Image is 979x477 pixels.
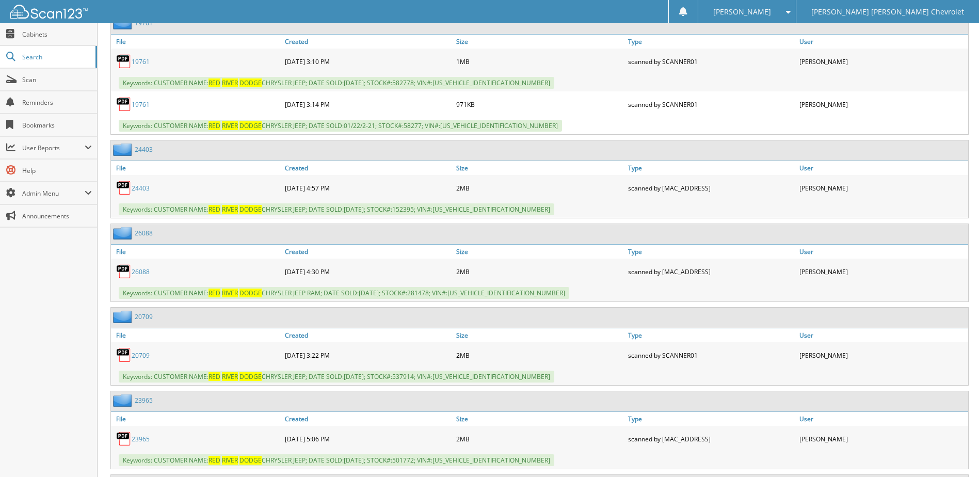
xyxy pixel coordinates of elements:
a: 19761 [132,100,150,109]
span: Scan [22,75,92,84]
a: 26088 [132,267,150,276]
span: Keywords: CUSTOMER NAME: CHRYSLER JEEP; DATE SOLD:[DATE]; STOCK#:582778; VIN#:[US_VEHICLE_IDENTIF... [119,77,554,89]
span: Keywords: CUSTOMER NAME: CHRYSLER JEEP RAM; DATE SOLD:[DATE]; STOCK#:281478; VIN#:[US_VEHICLE_IDE... [119,287,569,299]
div: [DATE] 4:57 PM [282,178,454,198]
span: RED [208,456,220,465]
a: User [797,161,968,175]
div: scanned by [MAC_ADDRESS] [625,178,797,198]
a: File [111,35,282,49]
span: DODGE [239,372,262,381]
div: [DATE] 3:14 PM [282,94,454,115]
span: Admin Menu [22,189,85,198]
div: [PERSON_NAME] [797,94,968,115]
div: [DATE] 4:30 PM [282,261,454,282]
span: RIVER [222,78,238,87]
span: Keywords: CUSTOMER NAME: CHRYSLER JEEP; DATE SOLD:[DATE]; STOCK#:501772; VIN#:[US_VEHICLE_IDENTIF... [119,454,554,466]
span: DODGE [239,456,262,465]
span: DODGE [239,289,262,297]
div: 2MB [454,178,625,198]
div: scanned by [MAC_ADDRESS] [625,428,797,449]
img: folder2.png [113,143,135,156]
div: 2MB [454,345,625,365]
img: folder2.png [113,394,135,407]
span: RED [208,372,220,381]
span: DODGE [239,205,262,214]
div: [DATE] 5:06 PM [282,428,454,449]
img: folder2.png [113,227,135,240]
div: [DATE] 3:22 PM [282,345,454,365]
span: DODGE [239,121,262,130]
span: User Reports [22,144,85,152]
span: Keywords: CUSTOMER NAME: CHRYSLER JEEP; DATE SOLD:[DATE]; STOCK#:537914; VIN#:[US_VEHICLE_IDENTIF... [119,371,554,383]
span: [PERSON_NAME] [713,9,771,15]
img: PDF.png [116,97,132,112]
div: [PERSON_NAME] [797,51,968,72]
a: Size [454,412,625,426]
a: Size [454,35,625,49]
div: scanned by SCANNER01 [625,51,797,72]
a: 19761 [132,57,150,66]
span: RED [208,121,220,130]
iframe: Chat Widget [927,427,979,477]
a: Size [454,328,625,342]
span: RED [208,205,220,214]
a: Created [282,35,454,49]
a: Created [282,245,454,259]
span: Reminders [22,98,92,107]
div: scanned by SCANNER01 [625,345,797,365]
span: RIVER [222,205,238,214]
a: 24403 [135,145,153,154]
div: 2MB [454,428,625,449]
div: [PERSON_NAME] [797,345,968,365]
a: 24403 [132,184,150,193]
div: scanned by SCANNER01 [625,94,797,115]
a: User [797,245,968,259]
span: Help [22,166,92,175]
a: User [797,35,968,49]
img: scan123-logo-white.svg [10,5,88,19]
img: PDF.png [116,264,132,279]
span: Keywords: CUSTOMER NAME: CHRYSLER JEEP; DATE SOLD:[DATE]; STOCK#:152395; VIN#:[US_VEHICLE_IDENTIF... [119,203,554,215]
span: [PERSON_NAME] [PERSON_NAME] Chevrolet [811,9,964,15]
div: 2MB [454,261,625,282]
span: RIVER [222,372,238,381]
a: Type [625,161,797,175]
img: PDF.png [116,180,132,196]
span: Announcements [22,212,92,220]
div: 971KB [454,94,625,115]
span: RIVER [222,121,238,130]
img: PDF.png [116,347,132,363]
span: Search [22,53,90,61]
a: User [797,412,968,426]
div: [DATE] 3:10 PM [282,51,454,72]
a: Created [282,161,454,175]
a: Created [282,328,454,342]
div: scanned by [MAC_ADDRESS] [625,261,797,282]
span: Bookmarks [22,121,92,130]
img: PDF.png [116,54,132,69]
a: 23965 [135,396,153,405]
a: Type [625,245,797,259]
img: folder2.png [113,310,135,323]
span: Keywords: CUSTOMER NAME: CHRYSLER JEEP; DATE SOLD:01/22/2-21; STOCK#:58277; VIN#:[US_VEHICLE_IDEN... [119,120,562,132]
div: 1MB [454,51,625,72]
a: 20709 [132,351,150,360]
div: [PERSON_NAME] [797,428,968,449]
div: [PERSON_NAME] [797,178,968,198]
a: 26088 [135,229,153,237]
a: Type [625,328,797,342]
a: User [797,328,968,342]
a: File [111,245,282,259]
span: RED [208,289,220,297]
div: [PERSON_NAME] [797,261,968,282]
a: File [111,161,282,175]
a: Size [454,245,625,259]
span: DODGE [239,78,262,87]
span: RIVER [222,456,238,465]
a: Type [625,35,797,49]
span: Cabinets [22,30,92,39]
span: RED [208,78,220,87]
a: 20709 [135,312,153,321]
span: RIVER [222,289,238,297]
